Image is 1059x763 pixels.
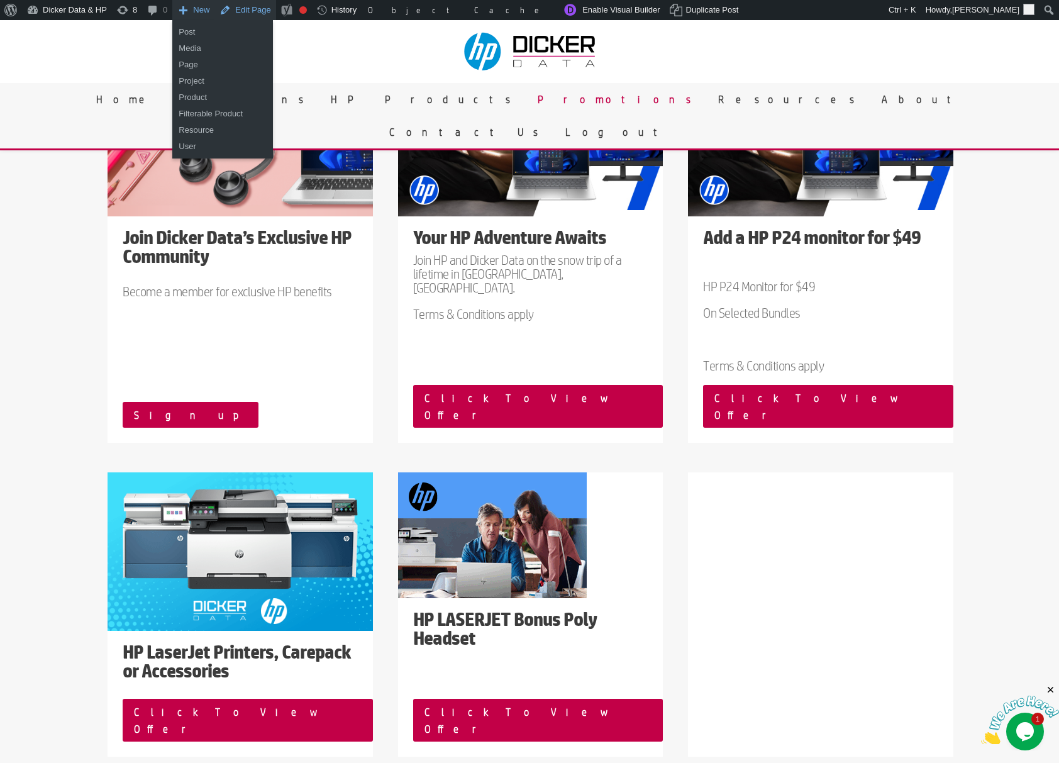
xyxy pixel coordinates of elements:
a: Filterable Product [172,106,273,122]
ul: New [172,20,273,159]
a: Sign up [123,402,258,428]
iframe: chat widget [981,684,1059,744]
span: Become a member for exclusive HP benefits [123,284,332,299]
a: Home [87,83,167,116]
img: AUS-HP-451-Promo Tile [108,472,372,632]
h4: Add a HP P24 monitor for $49 [703,228,938,253]
a: HP Products [321,83,528,116]
span: [PERSON_NAME] [952,5,1019,14]
div: Focus keyphrase not set [299,6,307,14]
a: Logout [556,116,679,148]
a: Contact Us [380,116,556,148]
p: Terms & Conditions apply [413,307,648,321]
p: Terms & Conditions apply [703,359,938,372]
a: Resources [709,83,872,116]
a: Media [172,40,273,57]
a: Project [172,73,273,89]
img: Dicker Data & HP [457,26,605,77]
h4: HP LASERJET Bonus Poly Headset [413,610,648,654]
a: Click To View Offer [123,699,372,742]
h4: Your HP Adventure Awaits [413,228,648,253]
a: User [172,138,273,155]
a: Click To View Offer [413,385,663,428]
p: On Selected Bundles [703,306,938,332]
a: Promotions [528,83,709,116]
a: About [872,83,973,116]
h4: Join Dicker Data’s Exclusive HP Community [123,228,357,272]
a: Click To View Offer [703,385,953,428]
img: HP-453-Promo-tile [398,472,587,598]
a: Product [172,89,273,106]
p: HP P24 Monitor for $49 [703,279,938,306]
a: Resource [172,122,273,138]
h4: HP LaserJet Printers, Carepack or Accessories [123,642,357,686]
a: Page [172,57,273,73]
a: Solutions [167,83,321,116]
a: Post [172,24,273,40]
a: Click To View Offer [413,699,663,742]
span: Join HP and Dicker Data on the snow trip of a lifetime in [GEOGRAPHIC_DATA], [GEOGRAPHIC_DATA]. [413,252,622,295]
